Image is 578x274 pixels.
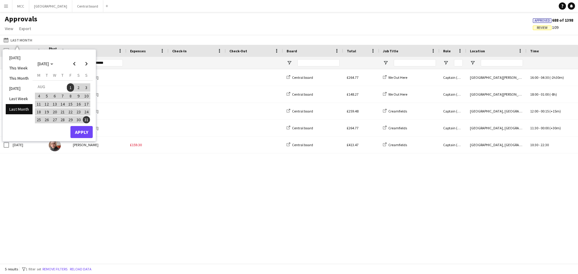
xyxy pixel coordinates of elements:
[82,116,90,124] button: 31-08-2025
[549,75,564,80] span: (-2h30m)
[466,120,527,136] div: [GEOGRAPHIC_DATA], [GEOGRAPHIC_DATA]
[83,83,90,92] span: 3
[70,126,93,138] button: Apply
[530,92,538,97] span: 18:00
[43,92,51,100] button: 05-08-2025
[549,92,557,97] span: (-8h)
[388,75,407,80] span: We Out Here
[533,25,558,30] span: 109
[287,109,313,113] a: Central board
[69,120,126,136] div: [PERSON_NAME]
[51,93,58,100] span: 6
[466,69,527,86] div: [GEOGRAPHIC_DATA][PERSON_NAME] [GEOGRAPHIC_DATA]
[383,49,398,53] span: Job Title
[85,72,88,78] span: S
[35,116,43,124] button: 25-08-2025
[43,100,51,108] button: 12-08-2025
[297,59,340,66] input: Board Filter Input
[287,49,297,53] span: Board
[388,143,407,147] span: Creamfields
[481,59,523,66] input: Location Filter Input
[17,25,33,32] a: Export
[549,109,561,113] span: (+15m)
[466,103,527,119] div: [GEOGRAPHIC_DATA], [GEOGRAPHIC_DATA]
[347,126,359,130] span: £264.77
[67,100,74,108] span: 15
[539,75,540,80] span: -
[74,92,82,100] button: 09-08-2025
[6,53,33,63] li: [DATE]
[383,60,388,66] button: Open Filter Menu
[67,83,74,92] span: 1
[35,100,42,108] span: 11
[229,49,247,53] span: Check-Out
[83,100,90,108] span: 17
[130,143,142,147] span: £159.30
[49,46,58,55] span: Photo
[541,109,549,113] span: 00:15
[51,92,59,100] button: 06-08-2025
[383,75,407,80] a: We Out Here
[539,109,540,113] span: -
[83,116,90,123] span: 31
[68,58,80,70] button: Previous month
[19,26,31,31] span: Export
[5,26,13,31] span: View
[541,143,549,147] span: 22:30
[26,267,41,271] span: 1 filter set
[59,116,67,124] button: 28-08-2025
[12,0,29,12] button: MCC
[82,108,90,116] button: 24-08-2025
[541,92,549,97] span: 01:00
[69,266,93,272] button: Reload data
[443,49,451,53] span: Role
[2,36,33,44] button: Last Month
[383,143,407,147] a: Creamfields
[292,126,313,130] span: Central board
[51,116,58,123] span: 27
[84,59,123,66] input: Name Filter Input
[69,137,126,153] div: [PERSON_NAME]
[67,108,74,116] button: 22-08-2025
[35,108,43,116] button: 18-08-2025
[49,139,61,151] img: Harry Sindle
[287,92,313,97] a: Central board
[172,49,187,53] span: Check-In
[77,72,80,78] span: S
[82,100,90,108] button: 17-08-2025
[59,100,66,108] span: 14
[67,116,74,124] button: 29-08-2025
[61,72,64,78] span: T
[292,143,313,147] span: Central board
[466,137,527,153] div: [GEOGRAPHIC_DATA], [GEOGRAPHIC_DATA]
[35,58,56,69] button: Choose month and year
[59,100,67,108] button: 14-08-2025
[440,120,466,136] div: Captain (D&H A)
[530,126,538,130] span: 11:30
[549,126,561,130] span: (+30m)
[67,92,74,100] button: 08-08-2025
[6,73,33,83] li: This Month
[69,69,126,86] div: [PERSON_NAME]
[394,59,436,66] input: Job Title Filter Input
[82,92,90,100] button: 10-08-2025
[51,108,59,116] button: 20-08-2025
[59,92,67,100] button: 07-08-2025
[69,103,126,119] div: [PERSON_NAME]
[35,100,43,108] button: 11-08-2025
[75,100,82,108] span: 16
[9,137,45,153] div: [DATE]
[35,83,67,92] td: AUG
[43,108,51,115] span: 19
[37,72,40,78] span: M
[82,83,90,92] button: 03-08-2025
[533,17,573,23] span: 688 of 1398
[466,86,527,103] div: [GEOGRAPHIC_DATA][PERSON_NAME] [GEOGRAPHIC_DATA]
[53,72,56,78] span: W
[440,137,466,153] div: Captain (D&H A)
[43,108,51,116] button: 19-08-2025
[347,49,356,53] span: Total
[388,92,407,97] span: We Out Here
[347,109,359,113] span: £259.48
[51,100,58,108] span: 13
